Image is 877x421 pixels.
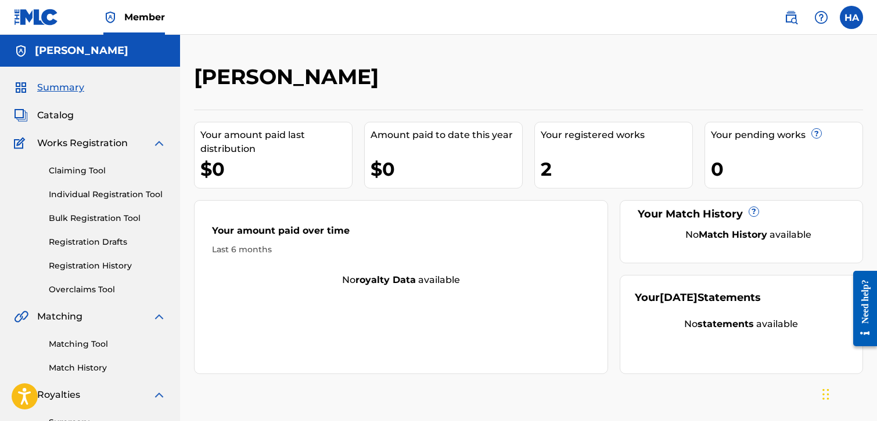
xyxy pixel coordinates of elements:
[14,44,28,58] img: Accounts
[152,310,166,324] img: expand
[37,136,128,150] span: Works Registration
[49,212,166,224] a: Bulk Registration Tool
[812,129,821,138] span: ?
[49,338,166,350] a: Matching Tool
[14,108,28,122] img: Catalog
[14,136,29,150] img: Works Registration
[37,108,74,122] span: Catalog
[37,81,84,95] span: Summary
[819,365,877,421] div: Widget de chat
[49,284,166,296] a: Overclaims Tool
[14,108,74,122] a: CatalogCatalog
[541,156,692,182] div: 2
[541,128,692,142] div: Your registered works
[103,10,117,24] img: Top Rightsholder
[194,64,384,90] h2: [PERSON_NAME]
[822,377,829,412] div: Arrastrar
[749,207,759,216] span: ?
[49,362,166,374] a: Match History
[49,260,166,272] a: Registration History
[200,128,352,156] div: Your amount paid last distribution
[635,206,849,222] div: Your Match History
[212,244,590,256] div: Last 6 months
[355,274,416,285] strong: royalty data
[14,9,59,26] img: MLC Logo
[840,6,863,29] div: User Menu
[49,236,166,248] a: Registration Drafts
[660,291,698,304] span: [DATE]
[779,6,803,29] a: Public Search
[810,6,833,29] div: Help
[635,317,849,331] div: No available
[698,318,754,329] strong: statements
[819,365,877,421] iframe: Chat Widget
[699,229,767,240] strong: Match History
[212,224,590,244] div: Your amount paid over time
[152,136,166,150] img: expand
[14,81,28,95] img: Summary
[35,44,128,57] h5: Hector Agustin Arnedo
[371,156,522,182] div: $0
[14,81,84,95] a: SummarySummary
[784,10,798,24] img: search
[814,10,828,24] img: help
[649,228,849,242] div: No available
[49,165,166,177] a: Claiming Tool
[371,128,522,142] div: Amount paid to date this year
[49,188,166,201] a: Individual Registration Tool
[37,310,82,324] span: Matching
[152,388,166,402] img: expand
[195,273,608,287] div: No available
[37,388,80,402] span: Royalties
[844,262,877,355] iframe: Resource Center
[711,156,862,182] div: 0
[635,290,761,306] div: Your Statements
[124,10,165,24] span: Member
[711,128,862,142] div: Your pending works
[14,310,28,324] img: Matching
[200,156,352,182] div: $0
